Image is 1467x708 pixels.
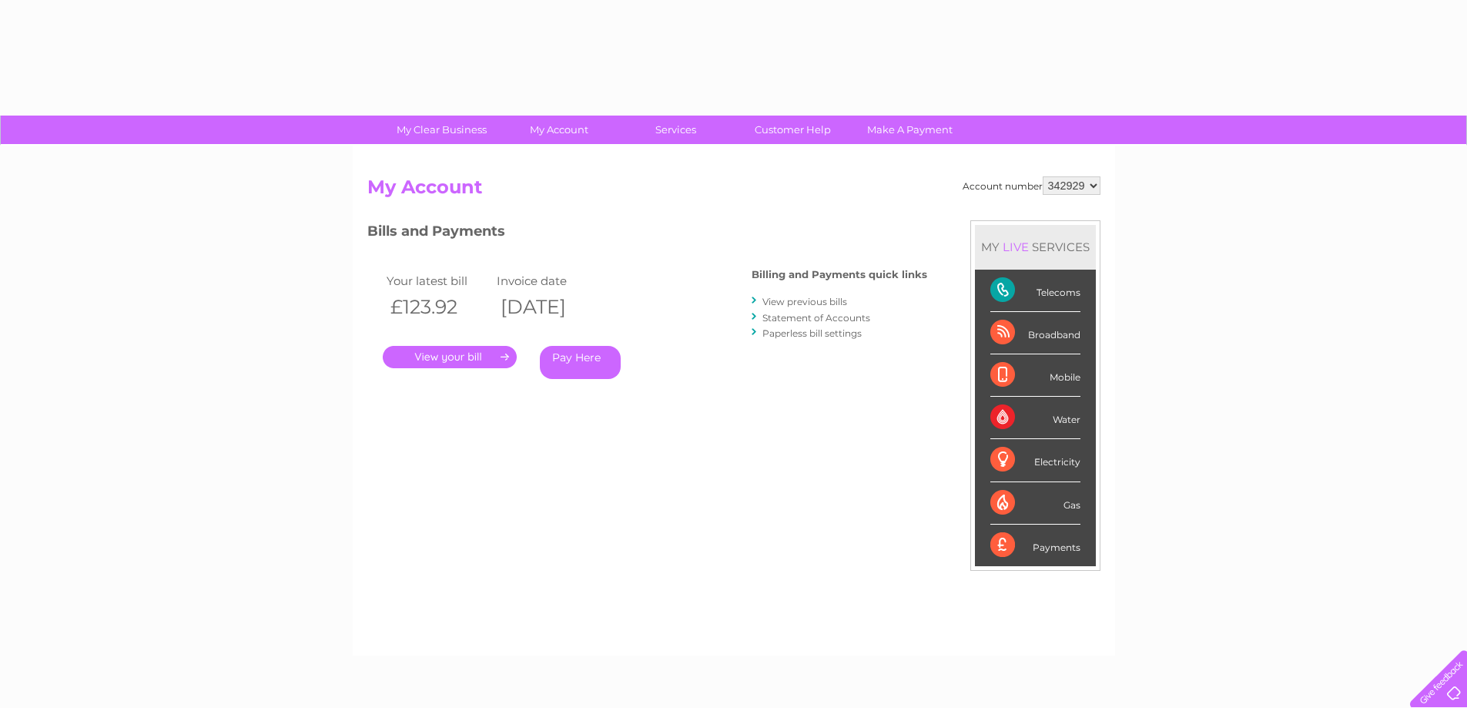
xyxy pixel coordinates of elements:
div: Account number [963,176,1100,195]
a: Services [612,116,739,144]
a: Paperless bill settings [762,327,862,339]
a: Customer Help [729,116,856,144]
div: Gas [990,482,1080,525]
div: Telecoms [990,270,1080,312]
a: Pay Here [540,346,621,379]
h3: Bills and Payments [367,220,927,247]
div: Electricity [990,439,1080,482]
a: . [383,346,517,368]
td: Your latest bill [383,270,494,291]
div: Broadband [990,312,1080,354]
div: MY SERVICES [975,225,1096,269]
div: LIVE [1000,240,1032,254]
td: Invoice date [493,270,604,291]
a: My Clear Business [378,116,505,144]
a: Statement of Accounts [762,312,870,324]
div: Payments [990,525,1080,566]
div: Mobile [990,354,1080,397]
h4: Billing and Payments quick links [752,269,927,280]
a: View previous bills [762,296,847,307]
div: Water [990,397,1080,439]
a: My Account [495,116,622,144]
th: [DATE] [493,291,604,323]
h2: My Account [367,176,1100,206]
th: £123.92 [383,291,494,323]
a: Make A Payment [846,116,973,144]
